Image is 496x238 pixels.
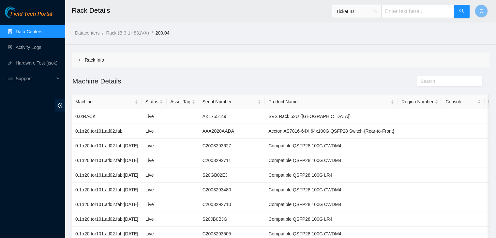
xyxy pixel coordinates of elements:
[75,30,99,36] a: Datacenters
[72,197,142,212] td: 0.1:r20.tor101.atl02.fab:[DATE]
[72,212,142,227] td: 0.1:r20.tor101.atl02.fab:[DATE]
[265,168,398,183] td: Compatible QSFP28 100G LR4
[336,7,377,16] span: Ticket ID
[142,212,167,227] td: Live
[265,124,398,139] td: Accton AS7816-64X 64x100G QSFP28 Switch {Rear-to-Front}
[142,197,167,212] td: Live
[199,153,265,168] td: C2003292711
[72,124,142,139] td: 0.1:r20.tor101.atl02.fab
[265,183,398,197] td: Compatible QSFP28 100G CWDM4
[475,5,488,18] button: C
[16,45,41,50] a: Activity Logs
[265,109,398,124] td: SVS Rack 52U {[GEOGRAPHIC_DATA]}
[265,139,398,153] td: Compatible QSFP28 100G CWDM4
[142,124,167,139] td: Live
[381,5,454,18] input: Enter text here...
[479,7,483,15] span: C
[142,139,167,153] td: Live
[199,197,265,212] td: C2003292710
[8,76,12,81] span: read
[199,124,265,139] td: AAA2020AADA
[72,183,142,197] td: 0.1:r20.tor101.atl02.fab:[DATE]
[199,139,265,153] td: C2003293627
[16,60,57,66] a: Hardware Test (isok)
[142,183,167,197] td: Live
[265,212,398,227] td: Compatible QSFP28 100G LR4
[72,52,489,67] div: Rack Info
[152,30,153,36] span: /
[72,168,142,183] td: 0.1:r20.tor101.atl02.fab:[DATE]
[77,58,81,62] span: right
[421,78,473,85] input: Search
[106,30,149,36] a: Rack (B-3-1H831VX)
[265,197,398,212] td: Compatible QSFP28 100G CWDM4
[142,153,167,168] td: Live
[5,7,33,18] img: Akamai Technologies
[10,11,52,17] span: Field Tech Portal
[199,212,265,227] td: S20JB0BJG
[265,153,398,168] td: Compatible QSFP28 100G CWDM4
[156,30,170,36] a: 200.04
[454,5,470,18] button: search
[72,139,142,153] td: 0.1:r20.tor101.atl02.fab:[DATE]
[199,109,265,124] td: AKL755149
[72,109,142,124] td: 0.0:RACK
[16,72,54,85] span: Support
[72,76,385,86] h2: Machine Details
[55,99,65,112] span: double-left
[142,168,167,183] td: Live
[199,168,265,183] td: S20GB02EJ
[72,153,142,168] td: 0.1:r20.tor101.atl02.fab:[DATE]
[142,109,167,124] td: Live
[102,30,103,36] span: /
[199,183,265,197] td: C2003293480
[16,29,42,34] a: Data Centers
[5,12,52,20] a: Akamai TechnologiesField Tech Portal
[459,8,464,15] span: search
